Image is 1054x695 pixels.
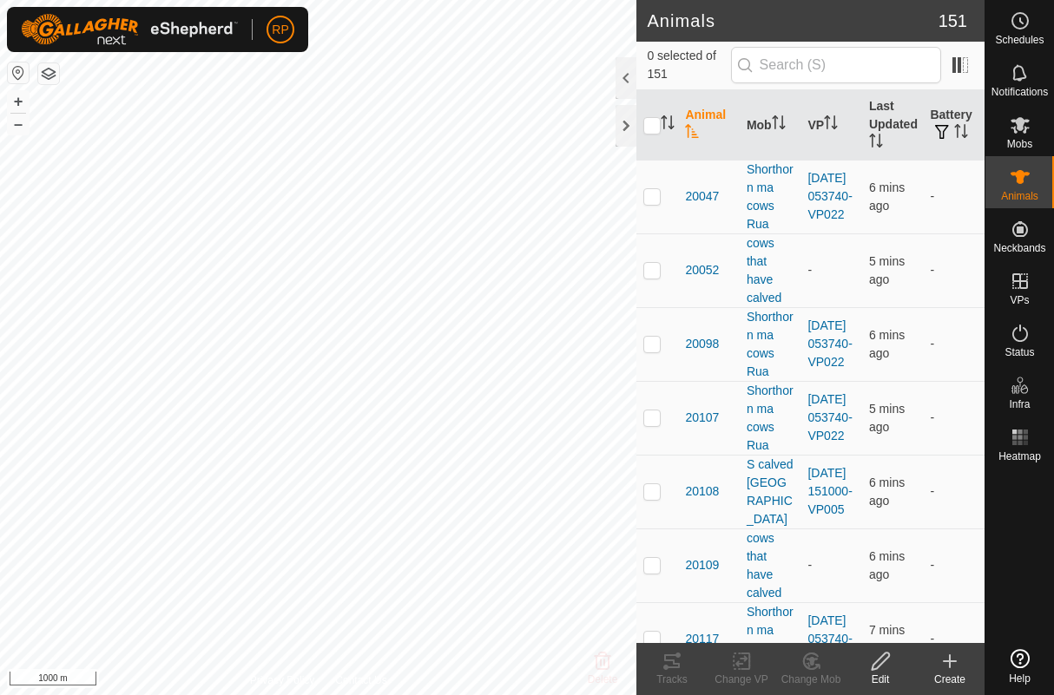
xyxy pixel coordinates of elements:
[923,90,985,161] th: Battery
[807,318,852,369] a: [DATE] 053740-VP022
[998,451,1041,462] span: Heatmap
[995,35,1044,45] span: Schedules
[747,234,794,307] div: cows that have calved
[8,91,29,112] button: +
[869,328,905,360] span: 12 Sep 2025 at 4:23 AM
[685,187,719,206] span: 20047
[954,127,968,141] p-sorticon: Activate to sort
[685,409,719,427] span: 20107
[647,10,938,31] h2: Animals
[923,307,985,381] td: -
[991,87,1048,97] span: Notifications
[38,63,59,84] button: Map Layers
[685,127,699,141] p-sorticon: Activate to sort
[272,21,288,39] span: RP
[747,603,794,676] div: Shorthorn ma cows Rua
[846,672,915,687] div: Edit
[869,402,905,434] span: 12 Sep 2025 at 4:24 AM
[869,623,905,655] span: 12 Sep 2025 at 4:23 AM
[807,171,852,221] a: [DATE] 053740-VP022
[807,466,852,516] a: [DATE] 151000-VP005
[807,613,852,664] a: [DATE] 053740-VP022
[923,233,985,307] td: -
[800,90,862,161] th: VP
[747,529,794,602] div: cows that have calved
[21,14,238,45] img: Gallagher Logo
[807,558,812,572] app-display-virtual-paddock-transition: -
[685,556,719,574] span: 20109
[923,455,985,528] td: -
[923,381,985,455] td: -
[740,90,801,161] th: Mob
[869,180,905,213] span: 12 Sep 2025 at 4:24 AM
[1001,191,1038,201] span: Animals
[707,672,776,687] div: Change VP
[8,114,29,134] button: –
[939,8,967,34] span: 151
[731,47,941,83] input: Search (S)
[923,160,985,233] td: -
[824,118,838,132] p-sorticon: Activate to sort
[869,254,905,286] span: 12 Sep 2025 at 4:25 AM
[869,136,883,150] p-sorticon: Activate to sort
[747,308,794,381] div: Shorthorn ma cows Rua
[985,642,1054,691] a: Help
[807,263,812,277] app-display-virtual-paddock-transition: -
[915,672,985,687] div: Create
[1007,139,1032,149] span: Mobs
[637,672,707,687] div: Tracks
[685,482,719,501] span: 20108
[1005,347,1034,357] span: Status
[661,118,675,132] p-sorticon: Activate to sort
[869,475,905,508] span: 12 Sep 2025 at 4:24 AM
[335,672,386,688] a: Contact Us
[1009,399,1030,410] span: Infra
[923,528,985,602] td: -
[862,90,924,161] th: Last Updated
[8,62,29,83] button: Reset Map
[747,456,794,528] div: S calved [GEOGRAPHIC_DATA]
[747,382,794,455] div: Shorthorn ma cows Rua
[685,335,719,353] span: 20098
[869,549,905,581] span: 12 Sep 2025 at 4:24 AM
[993,243,1045,253] span: Neckbands
[685,630,719,648] span: 20117
[678,90,740,161] th: Animal
[647,47,730,83] span: 0 selected of 151
[772,118,786,132] p-sorticon: Activate to sort
[923,602,985,676] td: -
[1009,673,1031,684] span: Help
[1010,295,1029,305] span: VPs
[776,672,846,687] div: Change Mob
[747,161,794,233] div: Shorthorn ma cows Rua
[807,392,852,443] a: [DATE] 053740-VP022
[250,672,315,688] a: Privacy Policy
[685,261,719,279] span: 20052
